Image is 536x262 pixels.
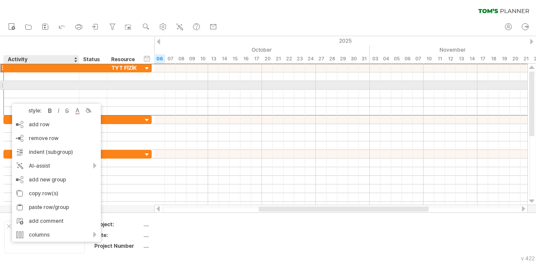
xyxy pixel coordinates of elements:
[273,54,284,63] div: Tuesday, 21 October 2025
[477,54,488,63] div: Monday, 17 November 2025
[424,54,434,63] div: Monday, 10 November 2025
[16,107,46,114] div: style:
[402,54,413,63] div: Thursday, 6 November 2025
[380,54,391,63] div: Tuesday, 4 November 2025
[176,54,187,63] div: Wednesday, 8 October 2025
[413,54,424,63] div: Friday, 7 November 2025
[111,55,137,64] div: Resource
[467,54,477,63] div: Friday, 14 November 2025
[12,173,101,187] div: add new group
[143,231,216,239] div: ....
[12,145,101,159] div: indent (subgroup)
[197,54,208,63] div: Friday, 10 October 2025
[12,200,101,214] div: paste row/group
[434,54,445,63] div: Tuesday, 11 November 2025
[219,54,230,63] div: Tuesday, 14 October 2025
[348,54,359,63] div: Thursday, 30 October 2025
[521,255,535,262] div: v 422
[12,159,101,173] div: AI-assist
[94,221,142,228] div: Project:
[510,54,520,63] div: Thursday, 20 November 2025
[83,55,102,64] div: Status
[370,54,380,63] div: Monday, 3 November 2025
[143,221,216,228] div: ....
[94,242,142,250] div: Project Number
[112,64,138,72] div: TYT FİZİK
[12,228,101,242] div: columns
[8,55,74,64] div: Activity
[4,221,85,253] div: Add your own logo
[240,54,251,63] div: Thursday, 16 October 2025
[251,54,262,63] div: Friday, 17 October 2025
[122,45,370,54] div: October 2025
[327,54,337,63] div: Tuesday, 28 October 2025
[520,54,531,63] div: Friday, 21 November 2025
[12,187,101,200] div: copy row(s)
[488,54,499,63] div: Tuesday, 18 November 2025
[445,54,456,63] div: Wednesday, 12 November 2025
[154,54,165,63] div: Monday, 6 October 2025
[29,135,59,141] span: remove row
[456,54,467,63] div: Thursday, 13 November 2025
[316,54,327,63] div: Monday, 27 October 2025
[187,54,197,63] div: Thursday, 9 October 2025
[499,54,510,63] div: Wednesday, 19 November 2025
[391,54,402,63] div: Wednesday, 5 November 2025
[294,54,305,63] div: Thursday, 23 October 2025
[305,54,316,63] div: Friday, 24 October 2025
[208,54,219,63] div: Monday, 13 October 2025
[359,54,370,63] div: Friday, 31 October 2025
[94,231,142,239] div: Date:
[262,54,273,63] div: Monday, 20 October 2025
[230,54,240,63] div: Wednesday, 15 October 2025
[337,54,348,63] div: Wednesday, 29 October 2025
[165,54,176,63] div: Tuesday, 7 October 2025
[12,118,101,131] div: add row
[12,214,101,228] div: add comment
[284,54,294,63] div: Wednesday, 22 October 2025
[143,242,216,250] div: ....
